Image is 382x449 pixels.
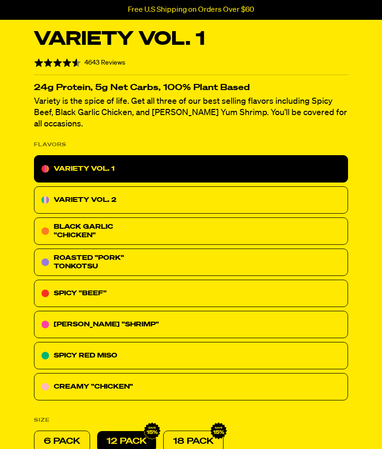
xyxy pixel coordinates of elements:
p: SIZE [34,415,50,426]
p: [PERSON_NAME] "SHRIMP" [54,319,159,330]
p: VARIETY VOL. 2 [54,194,116,206]
p: 6 PACK [44,436,80,447]
img: c10dfa8e-creamy-chicken.svg [42,383,49,391]
img: icon-variety-vol-1.svg [42,165,49,173]
span: 4643 Reviews [84,59,125,66]
div: ROASTED "PORK" TONKOTSU [34,249,348,276]
img: fc2c7a02-spicy-red-miso.svg [42,352,49,359]
div: [PERSON_NAME] "SHRIMP" [34,311,348,338]
p: VARIETY VOL. 1 [54,163,115,175]
div: CREAMY "CHICKEN" [34,373,348,400]
img: 7abd0c97-spicy-beef.svg [42,290,49,297]
div: SPICY "BEEF" [34,280,348,307]
img: icon-black-garlic-chicken.svg [42,227,49,235]
p: SPICY RED MISO [54,350,117,361]
p: FLAVORS [34,139,66,150]
p: 24g Protein, 5g Net Carbs, 100% Plant Based [34,84,348,91]
div: SPICY RED MISO [34,342,348,369]
span: BLACK GARLIC "CHICKEN" [54,224,113,239]
p: CREAMY "CHICKEN" [54,381,133,392]
div: BLACK GARLIC "CHICKEN" [34,217,348,245]
img: 57ed4456-roasted-pork-tonkotsu.svg [42,258,49,266]
div: VARIETY VOL. 2 [34,186,348,214]
div: VARIETY VOL. 1 [34,155,348,183]
span: ROASTED "PORK" TONKOTSU [54,255,124,270]
p: Variety Vol. 1 [34,28,205,51]
p: Free U.S Shipping on Orders Over $60 [128,6,254,14]
span: Variety is the spice of life. Get all three of our best selling flavors including Spicy Beef, Bla... [34,97,347,128]
img: icon-variety-vol2.svg [42,196,49,204]
p: SPICY "BEEF" [54,288,107,299]
img: 0be15cd5-tom-youm-shrimp.svg [42,321,49,328]
p: 12 PACK [107,436,147,447]
p: 18 PACK [173,436,214,447]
